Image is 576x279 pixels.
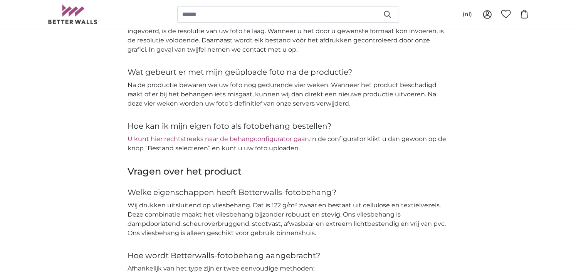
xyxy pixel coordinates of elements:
h4: Hoe kan ik mijn eigen foto als fotobehang bestellen? [128,121,448,131]
p: Na het uploaden wordt uw foto automatisch gecontroleerd op het aantal pixels en wordt er berekend... [128,8,448,54]
a: U kunt hier rechtstreeks naar de behangconfigurator gaan. [128,135,311,143]
h4: Welke eigenschappen heeft Betterwalls-fotobehang? [128,187,448,198]
h3: Vragen over het product [128,165,448,178]
p: Wij drukken uitsluitend op vliesbehang. Dat is 122 g/m² zwaar en bestaat uit cellulose en textiel... [128,201,448,238]
h4: Hoe wordt Betterwalls-fotobehang aangebracht? [128,250,448,261]
p: Na de productie bewaren we uw foto nog gedurende vier weken. Wanneer het product beschadigd raakt... [128,81,448,108]
button: (nl) [457,8,478,22]
h4: Wat gebeurt er met mijn geüploade foto na de productie? [128,67,448,77]
img: Betterwalls [48,5,98,24]
p: In de configurator klikt u dan gewoon op de knop “Bestand selecteren” en kunt u uw foto uploaden. [128,134,448,153]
